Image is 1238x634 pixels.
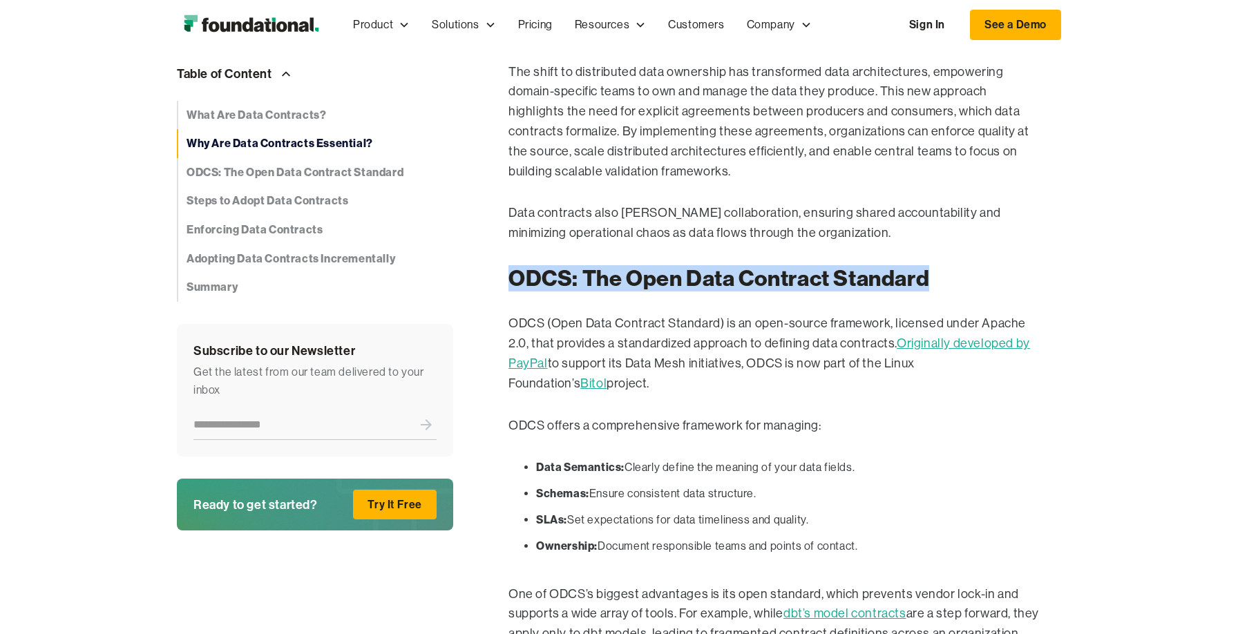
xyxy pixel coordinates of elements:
a: home [177,11,325,39]
div: Subscribe to our Newsletter [193,340,437,361]
iframe: Chat Widget [989,474,1238,634]
a: Adopting Data Contracts Incrementally [177,244,453,273]
a: Enforcing Data Contracts [177,215,453,244]
p: The shift to distributed data ownership has transformed data architectures, empowering domain-spe... [508,62,1039,182]
strong: Why Are Data Contracts Essential? [187,135,373,153]
strong: ODCS: The Open Data Contract Standard [508,265,929,291]
p: ODCS (Open Data Contract Standard) is an open-source framework, licensed under Apache 2.0, that p... [508,314,1039,393]
strong: What Are Data Contracts? [187,106,326,124]
div: Solutions [432,16,479,34]
strong: Schemas: [536,486,589,500]
input: Submit [416,410,437,439]
div: Company [736,2,823,48]
a: Try It Free [353,489,437,519]
strong: Steps to Adopt Data Contracts [187,192,348,210]
div: Product [342,2,421,48]
a: Pricing [507,2,564,48]
a: Customers [657,2,735,48]
a: See a Demo [970,10,1061,40]
strong: Summary [187,278,238,296]
img: Foundational Logo [177,11,325,39]
li: Ensure consistent data structure. [536,483,1039,504]
div: Company [747,16,795,34]
a: dbt’s model contracts [783,606,906,620]
a: What Are Data Contracts? [177,100,453,129]
img: Arrow [278,66,294,82]
strong: Ownership: [536,539,598,553]
form: Newsletter Form [193,410,437,439]
a: Bitol [580,376,607,390]
p: Data contracts also [PERSON_NAME] collaboration, ensuring shared accountability and minimizing op... [508,203,1039,243]
a: Summary [177,273,453,302]
li: Set expectations for data timeliness and quality. [536,510,1039,530]
div: Resources [575,16,629,34]
div: Resources [564,2,657,48]
strong: Adopting Data Contracts Incrementally [187,249,395,267]
a: Steps to Adopt Data Contracts [177,186,453,215]
li: Document responsible teams and points of contact. [536,536,1039,557]
div: Product [353,16,393,34]
p: ODCS offers a comprehensive framework for managing: [508,416,1039,436]
strong: Enforcing Data Contracts [187,221,323,239]
div: Ready to get started? [193,494,318,515]
li: Clearly define the meaning of your data fields. [536,457,1039,478]
div: Table of Content [177,64,272,84]
strong: Data Semantics: [536,460,625,474]
a: Why Are Data Contracts Essential? [177,129,453,158]
div: Get the latest from our team delivered to your inbox [193,363,437,398]
strong: ODCS: The Open Data Contract Standard [187,164,403,182]
a: Sign In [895,10,959,39]
div: Solutions [421,2,506,48]
a: ODCS: The Open Data Contract Standard [177,158,453,187]
strong: SLAs: [536,512,567,526]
